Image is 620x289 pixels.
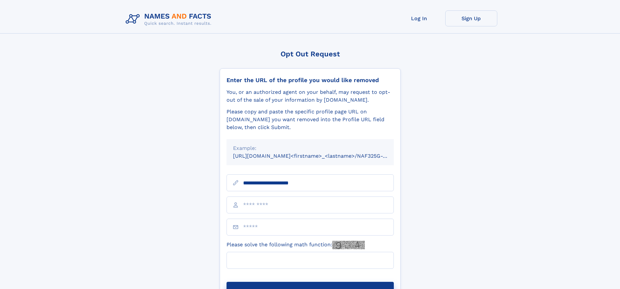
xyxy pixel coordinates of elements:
label: Please solve the following math function: [227,241,365,249]
a: Sign Up [445,10,497,26]
a: Log In [393,10,445,26]
img: Logo Names and Facts [123,10,217,28]
div: You, or an authorized agent on your behalf, may request to opt-out of the sale of your informatio... [227,88,394,104]
div: Enter the URL of the profile you would like removed [227,77,394,84]
small: [URL][DOMAIN_NAME]<firstname>_<lastname>/NAF325G-xxxxxxxx [233,153,406,159]
div: Opt Out Request [220,50,401,58]
div: Example: [233,144,387,152]
div: Please copy and paste the specific profile page URL on [DOMAIN_NAME] you want removed into the Pr... [227,108,394,131]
